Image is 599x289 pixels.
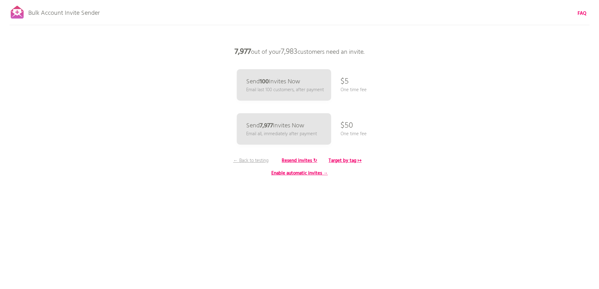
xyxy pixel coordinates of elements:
p: $50 [341,116,353,135]
b: Resend invites ↻ [282,157,317,164]
p: Send Invites Now [246,123,304,129]
p: One time fee [341,131,367,137]
b: 7,977 [235,46,251,58]
p: Send Invites Now [246,79,300,85]
b: Enable automatic invites → [271,170,328,177]
p: Email last 100 customers, after payment [246,86,324,93]
a: Send7,977Invites Now Email all, immediately after payment [237,113,331,145]
b: 7,977 [260,121,273,131]
a: Send100Invites Now Email last 100 customers, after payment [237,69,331,101]
p: out of your customers need an invite. [205,42,394,61]
b: 100 [260,77,269,87]
p: ← Back to testing [227,157,275,164]
b: Target by tag ↦ [329,157,362,164]
span: 7,983 [281,46,297,58]
p: Email all, immediately after payment [246,131,317,137]
p: Bulk Account Invite Sender [28,4,100,19]
a: FAQ [578,10,586,17]
p: $5 [341,72,349,91]
p: One time fee [341,86,367,93]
